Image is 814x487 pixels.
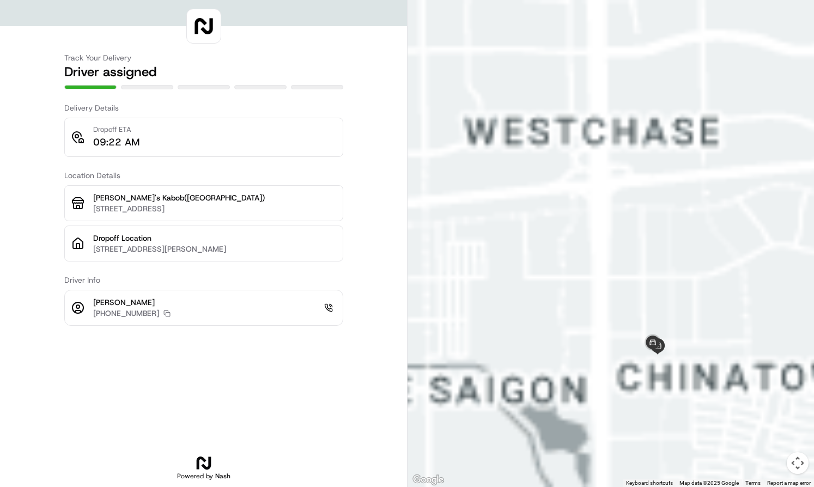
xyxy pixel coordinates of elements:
[64,63,343,81] h2: Driver assigned
[410,473,446,487] img: Google
[787,452,809,474] button: Map camera controls
[745,480,761,486] a: Terms
[64,102,343,113] h3: Delivery Details
[64,275,343,285] h3: Driver Info
[93,233,336,243] p: Dropoff Location
[93,243,336,254] p: [STREET_ADDRESS][PERSON_NAME]
[93,203,336,214] p: [STREET_ADDRESS]
[215,472,230,480] span: Nash
[679,480,739,486] span: Map data ©2025 Google
[93,308,159,319] p: [PHONE_NUMBER]
[767,480,811,486] a: Report a map error
[410,473,446,487] a: Open this area in Google Maps (opens a new window)
[93,297,171,308] p: [PERSON_NAME]
[64,170,343,181] h3: Location Details
[64,52,343,63] h3: Track Your Delivery
[93,125,139,135] p: Dropoff ETA
[177,472,230,480] h2: Powered by
[93,135,139,150] p: 09:22 AM
[626,479,673,487] button: Keyboard shortcuts
[93,192,336,203] p: [PERSON_NAME]'s Kabob([GEOGRAPHIC_DATA])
